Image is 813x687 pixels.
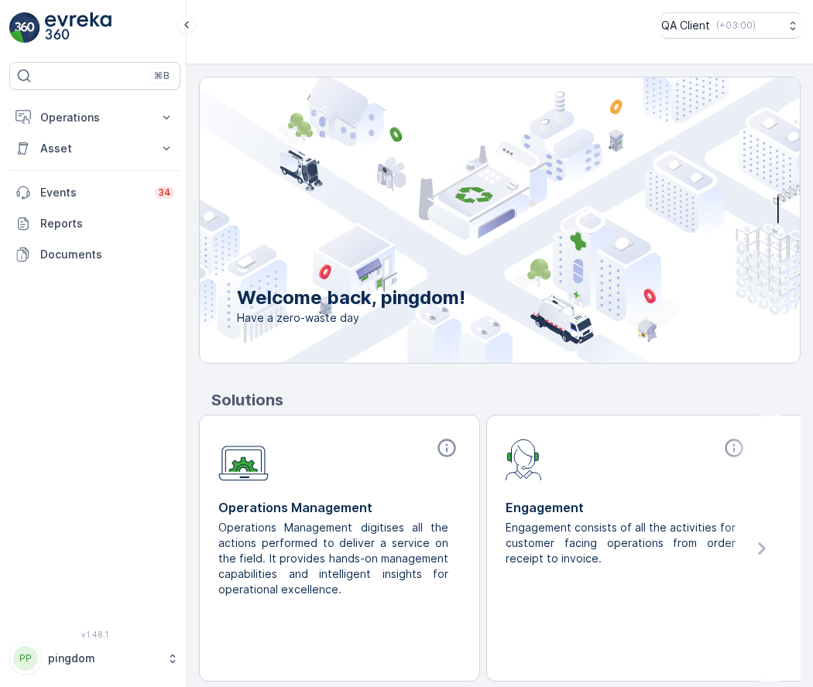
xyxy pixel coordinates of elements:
span: Have a zero-waste day [237,310,465,326]
p: Reports [40,216,174,231]
a: Events34 [9,177,180,208]
img: module-icon [506,437,542,480]
p: Operations Management [218,498,461,517]
p: Solutions [211,388,801,412]
p: Operations Management digitises all the actions performed to deliver a service on the field. It p... [218,520,448,597]
p: QA Client [661,18,710,33]
div: PP [13,646,38,671]
button: QA Client(+03:00) [661,12,801,39]
p: pingdom [48,651,159,666]
span: v 1.48.1 [9,630,180,639]
a: Reports [9,208,180,239]
img: logo_light-DOdMpM7g.png [45,12,111,43]
img: module-icon [218,437,269,481]
p: Welcome back, pingdom! [237,285,465,310]
p: Documents [40,247,174,262]
p: Engagement [506,498,748,517]
p: Engagement consists of all the activities for customer facing operations from order receipt to in... [506,520,736,566]
p: Events [40,185,146,200]
img: city illustration [130,77,800,363]
button: PPpingdom [9,642,180,675]
p: 34 [158,186,171,199]
p: Operations [40,110,149,125]
a: Documents [9,239,180,270]
p: ( +03:00 ) [716,19,756,32]
img: logo [9,12,40,43]
button: Asset [9,133,180,164]
p: ⌘B [154,70,170,82]
p: Asset [40,141,149,156]
button: Operations [9,102,180,133]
